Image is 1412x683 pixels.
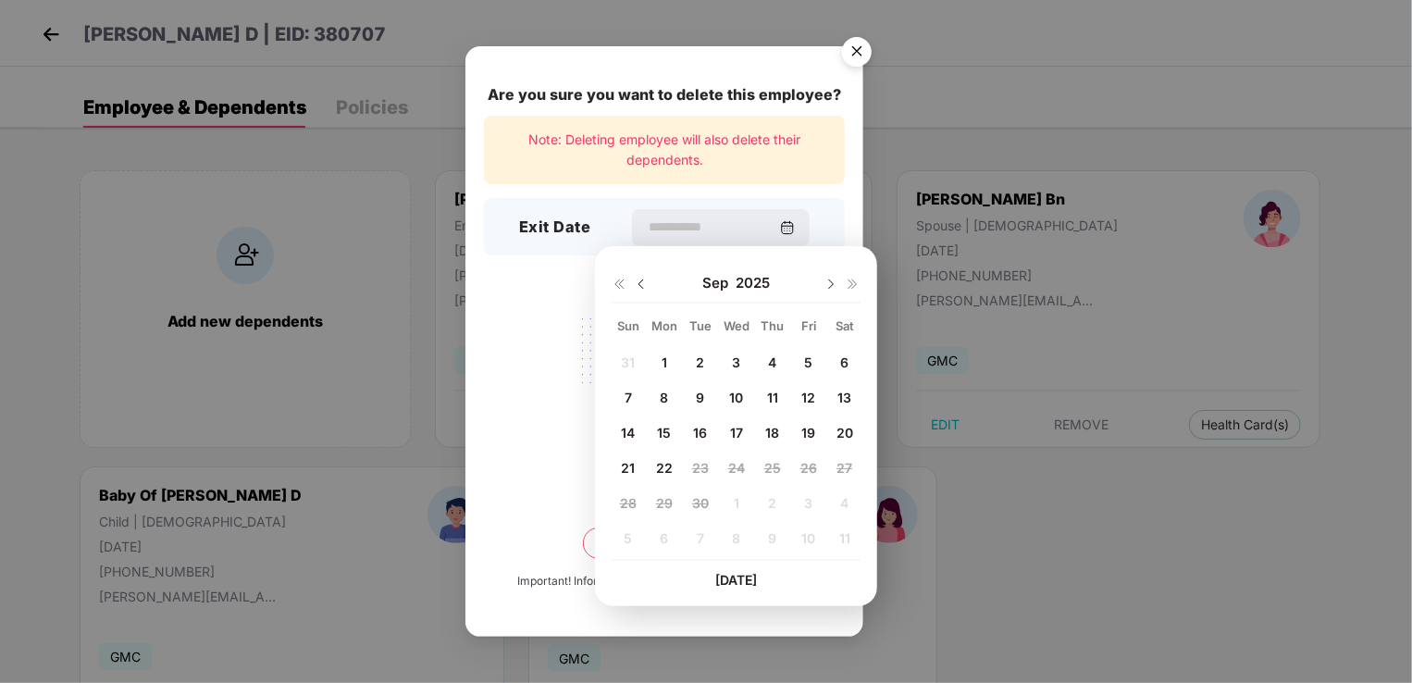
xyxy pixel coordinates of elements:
span: [DATE] [715,572,757,588]
img: svg+xml;base64,PHN2ZyB4bWxucz0iaHR0cDovL3d3dy53My5vcmcvMjAwMC9zdmciIHdpZHRoPSIxNiIgaGVpZ2h0PSIxNi... [846,277,861,292]
span: 4 [768,354,776,370]
span: 18 [765,425,779,441]
div: Tue [684,317,716,334]
span: 3 [732,354,740,370]
div: Mon [648,317,680,334]
span: 14 [621,425,635,441]
img: svg+xml;base64,PHN2ZyBpZD0iQ2FsZW5kYXItMzJ4MzIiIHhtbG5zPSJodHRwOi8vd3d3LnczLm9yZy8yMDAwL3N2ZyIgd2... [780,220,795,235]
div: Sun [612,317,644,334]
div: Wed [720,317,752,334]
span: 11 [767,390,778,405]
div: Fri [792,317,824,334]
span: 1 [662,354,667,370]
span: 2 [696,354,704,370]
span: 15 [657,425,671,441]
span: 7 [625,390,632,405]
img: svg+xml;base64,PHN2ZyBpZD0iRHJvcGRvd24tMzJ4MzIiIHhtbG5zPSJodHRwOi8vd3d3LnczLm9yZy8yMDAwL3N2ZyIgd2... [634,277,649,292]
div: Sat [828,317,861,334]
span: 12 [801,390,815,405]
img: svg+xml;base64,PHN2ZyB4bWxucz0iaHR0cDovL3d3dy53My5vcmcvMjAwMC9zdmciIHdpZHRoPSIxNiIgaGVpZ2h0PSIxNi... [612,277,626,292]
span: 6 [840,354,848,370]
span: 22 [656,460,673,476]
span: 20 [836,425,853,441]
span: 8 [660,390,668,405]
button: Close [831,29,881,79]
button: Delete permanently [583,528,746,559]
div: Note: Deleting employee will also delete their dependents. [484,116,845,185]
span: 5 [804,354,812,370]
h3: Exit Date [519,216,591,240]
span: 19 [801,425,815,441]
img: svg+xml;base64,PHN2ZyB4bWxucz0iaHR0cDovL3d3dy53My5vcmcvMjAwMC9zdmciIHdpZHRoPSI1NiIgaGVpZ2h0PSI1Ni... [831,29,883,81]
img: svg+xml;base64,PHN2ZyB4bWxucz0iaHR0cDovL3d3dy53My5vcmcvMjAwMC9zdmciIHdpZHRoPSIyMjQiIGhlaWdodD0iMT... [561,307,768,452]
span: 16 [693,425,707,441]
span: 21 [621,460,635,476]
div: Thu [756,317,788,334]
span: Sep [702,274,736,292]
span: 13 [837,390,851,405]
span: 2025 [736,274,770,292]
span: 17 [730,425,743,441]
div: Important! Information once deleted, can’t be recovered. [517,573,811,590]
span: 10 [729,390,743,405]
span: 9 [696,390,704,405]
img: svg+xml;base64,PHN2ZyBpZD0iRHJvcGRvd24tMzJ4MzIiIHhtbG5zPSJodHRwOi8vd3d3LnczLm9yZy8yMDAwL3N2ZyIgd2... [824,277,838,292]
div: Are you sure you want to delete this employee? [484,83,845,106]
